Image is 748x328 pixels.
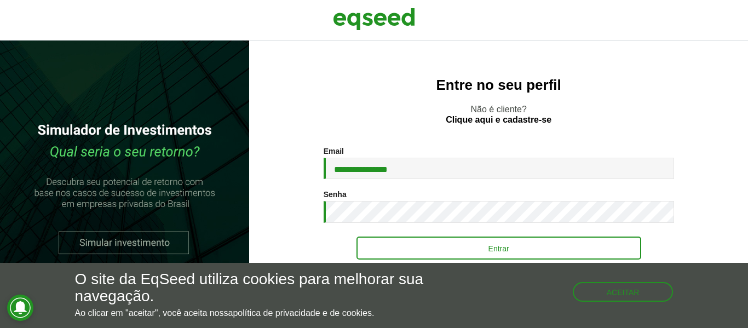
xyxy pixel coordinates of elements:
button: Aceitar [573,282,674,302]
button: Entrar [356,237,641,260]
h5: O site da EqSeed utiliza cookies para melhorar sua navegação. [75,271,434,305]
p: Não é cliente? [271,104,726,125]
h2: Entre no seu perfil [271,77,726,93]
a: política de privacidade e de cookies [233,309,372,318]
a: Clique aqui e cadastre-se [446,116,551,124]
img: EqSeed Logo [333,5,415,33]
label: Email [324,147,344,155]
p: Ao clicar em "aceitar", você aceita nossa . [75,308,434,318]
label: Senha [324,191,347,198]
